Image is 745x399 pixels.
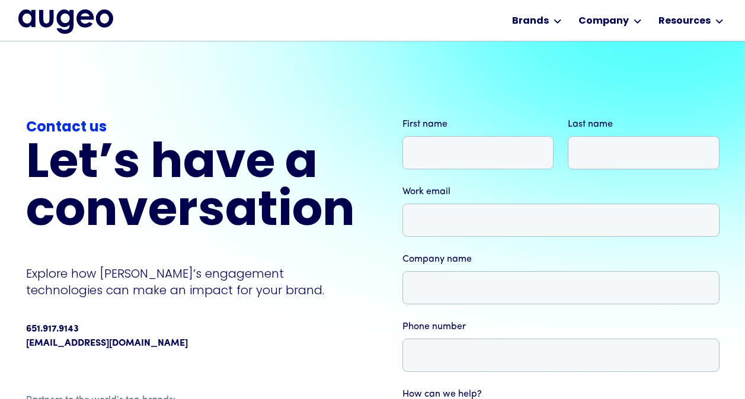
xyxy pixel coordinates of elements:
[26,322,79,336] div: 651.917.9143
[402,252,720,266] label: Company name
[18,9,113,33] img: Augeo's full logo in midnight blue.
[658,14,711,28] div: Resources
[26,141,355,237] h2: Let’s have a conversation
[512,14,549,28] div: Brands
[402,117,554,131] label: First name
[18,9,113,33] a: home
[26,265,355,298] p: Explore how [PERSON_NAME]’s engagement technologies can make an impact for your brand.
[578,14,629,28] div: Company
[26,336,188,350] a: [EMAIL_ADDRESS][DOMAIN_NAME]
[402,320,720,334] label: Phone number
[402,185,720,199] label: Work email
[568,117,720,131] label: Last name
[26,117,355,139] div: Contact us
